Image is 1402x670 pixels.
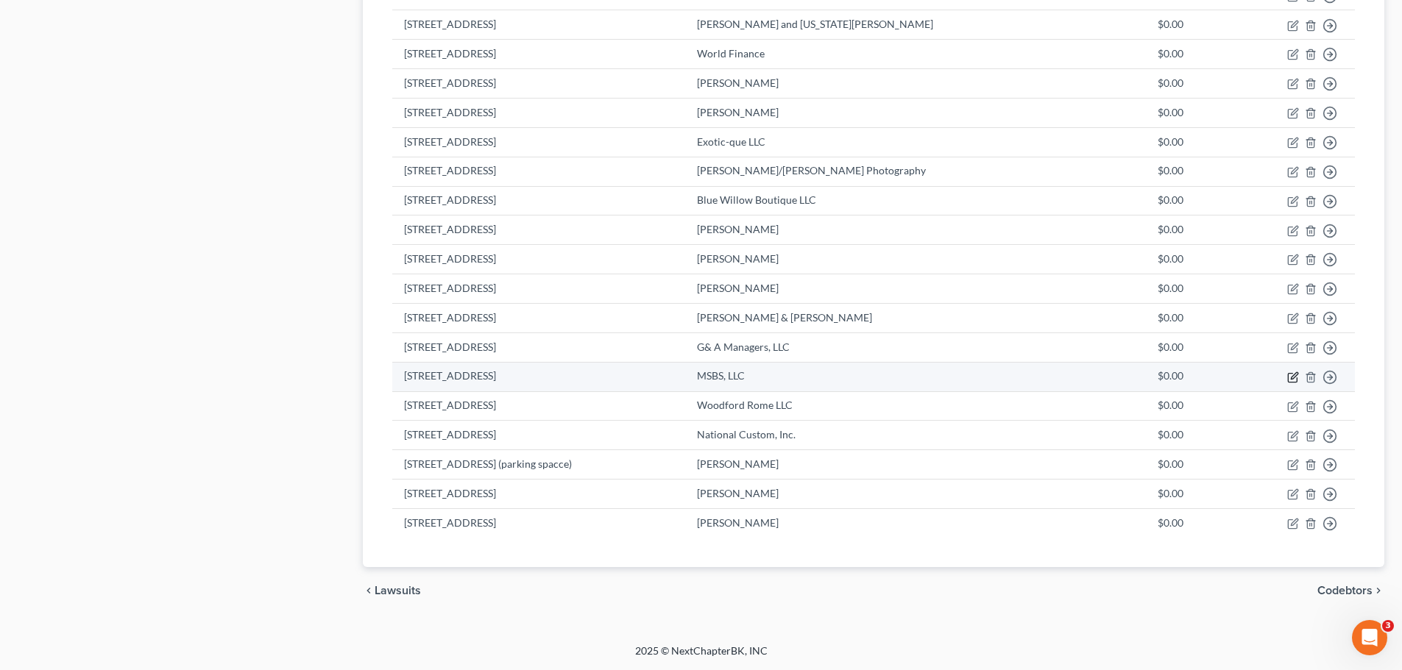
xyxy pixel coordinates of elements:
[392,303,685,332] td: [STREET_ADDRESS]
[1146,186,1240,215] td: $0.00
[1146,303,1240,332] td: $0.00
[392,509,685,538] td: [STREET_ADDRESS]
[1146,480,1240,509] td: $0.00
[1146,40,1240,69] td: $0.00
[363,585,421,596] button: chevron_left Lawsuits
[1146,215,1240,245] td: $0.00
[1352,620,1387,655] iframe: Intercom live chat
[685,274,1146,304] td: [PERSON_NAME]
[392,391,685,421] td: [STREET_ADDRESS]
[392,40,685,69] td: [STREET_ADDRESS]
[685,40,1146,69] td: World Finance
[392,69,685,99] td: [STREET_ADDRESS]
[1382,620,1394,632] span: 3
[1146,450,1240,480] td: $0.00
[685,362,1146,391] td: MSBS, LLC
[685,98,1146,127] td: [PERSON_NAME]
[392,245,685,274] td: [STREET_ADDRESS]
[392,215,685,245] td: [STREET_ADDRESS]
[685,303,1146,332] td: [PERSON_NAME] & [PERSON_NAME]
[392,480,685,509] td: [STREET_ADDRESS]
[685,186,1146,215] td: Blue Willow Boutique LLC
[1146,10,1240,40] td: $0.00
[685,157,1146,186] td: [PERSON_NAME]/[PERSON_NAME] Photography
[392,127,685,157] td: [STREET_ADDRESS]
[685,10,1146,40] td: [PERSON_NAME] and [US_STATE][PERSON_NAME]
[392,450,685,480] td: [STREET_ADDRESS] (parking spacce)
[1146,69,1240,99] td: $0.00
[685,480,1146,509] td: [PERSON_NAME]
[1146,245,1240,274] td: $0.00
[1146,332,1240,362] td: $0.00
[392,362,685,391] td: [STREET_ADDRESS]
[1146,421,1240,450] td: $0.00
[1146,509,1240,538] td: $0.00
[685,69,1146,99] td: [PERSON_NAME]
[1146,362,1240,391] td: $0.00
[685,450,1146,480] td: [PERSON_NAME]
[685,245,1146,274] td: [PERSON_NAME]
[685,332,1146,362] td: G& A Managers, LLC
[1317,585,1384,596] button: Codebtors chevron_right
[363,585,375,596] i: chevron_left
[1146,274,1240,304] td: $0.00
[1373,585,1384,596] i: chevron_right
[685,215,1146,245] td: [PERSON_NAME]
[685,421,1146,450] td: National Custom, Inc.
[392,421,685,450] td: [STREET_ADDRESS]
[392,10,685,40] td: [STREET_ADDRESS]
[282,644,1121,670] div: 2025 © NextChapterBK, INC
[392,98,685,127] td: [STREET_ADDRESS]
[375,585,421,596] span: Lawsuits
[1146,98,1240,127] td: $0.00
[392,157,685,186] td: [STREET_ADDRESS]
[1146,391,1240,421] td: $0.00
[392,186,685,215] td: [STREET_ADDRESS]
[1146,157,1240,186] td: $0.00
[1317,585,1373,596] span: Codebtors
[685,127,1146,157] td: Exotic-que LLC
[1146,127,1240,157] td: $0.00
[392,332,685,362] td: [STREET_ADDRESS]
[685,509,1146,538] td: [PERSON_NAME]
[392,274,685,304] td: [STREET_ADDRESS]
[685,391,1146,421] td: Woodford Rome LLC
